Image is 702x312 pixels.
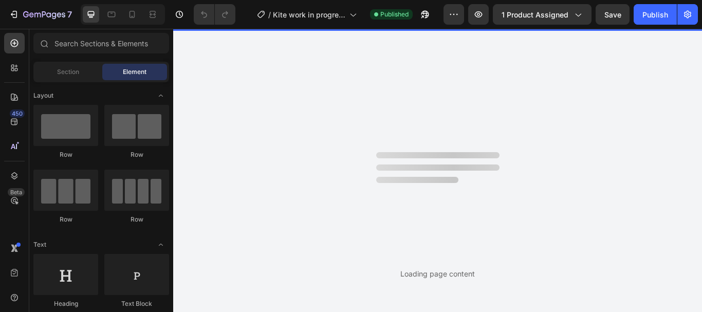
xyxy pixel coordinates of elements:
[33,150,98,159] div: Row
[123,67,146,77] span: Element
[33,91,53,100] span: Layout
[380,10,409,19] span: Published
[596,4,630,25] button: Save
[268,9,271,20] span: /
[33,33,169,53] input: Search Sections & Elements
[8,188,25,196] div: Beta
[642,9,668,20] div: Publish
[153,87,169,104] span: Toggle open
[33,299,98,308] div: Heading
[273,9,345,20] span: Kite work in progress
[104,150,169,159] div: Row
[153,236,169,253] span: Toggle open
[57,67,79,77] span: Section
[400,268,475,279] div: Loading page content
[194,4,235,25] div: Undo/Redo
[493,4,592,25] button: 1 product assigned
[634,4,677,25] button: Publish
[604,10,621,19] span: Save
[10,109,25,118] div: 450
[67,8,72,21] p: 7
[502,9,568,20] span: 1 product assigned
[104,299,169,308] div: Text Block
[33,240,46,249] span: Text
[33,215,98,224] div: Row
[104,215,169,224] div: Row
[4,4,77,25] button: 7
